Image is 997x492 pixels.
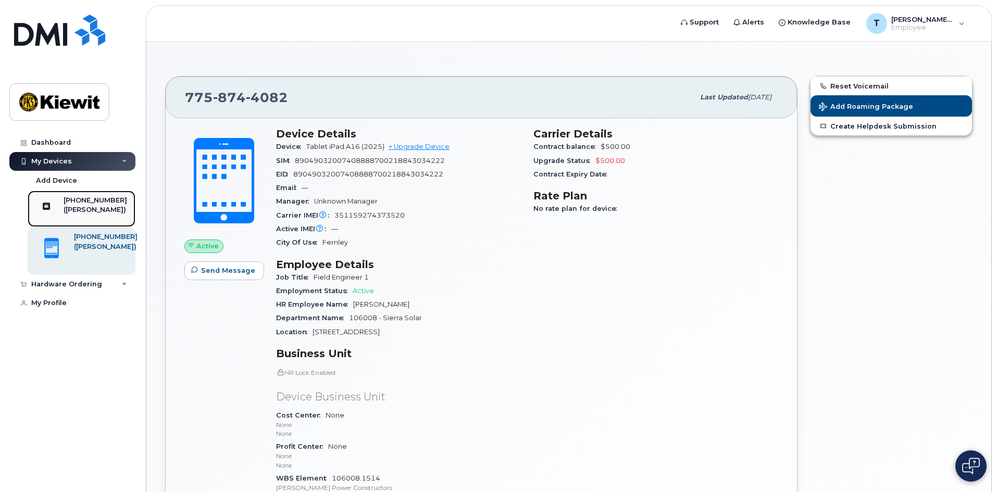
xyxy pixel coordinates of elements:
span: [PERSON_NAME] [353,300,409,308]
span: Active [196,241,219,251]
p: None [276,461,521,470]
a: Create Helpdesk Submission [811,117,972,135]
h3: Business Unit [276,347,521,360]
p: [PERSON_NAME] Power Constructors [276,483,521,492]
span: — [302,184,308,192]
span: Field Engineer 1 [314,273,369,281]
span: Send Message [201,266,255,275]
img: Open chat [962,458,980,474]
span: No rate plan for device [533,205,622,212]
a: + Upgrade Device [389,143,450,150]
h3: Employee Details [276,258,521,271]
h3: Rate Plan [533,190,778,202]
span: Device [276,143,306,150]
span: Department Name [276,314,349,322]
span: Active IMEI [276,225,331,233]
span: Fernley [322,238,348,246]
span: — [331,225,338,233]
span: 89049032007408888700218843034222 [295,157,445,165]
span: Location [276,328,313,336]
span: $500.00 [601,143,630,150]
p: None [276,451,521,460]
p: None [276,420,521,429]
p: HR Lock Enabled [276,368,521,377]
span: SIM [276,157,295,165]
span: Unknown Manager [314,197,378,205]
span: City Of Use [276,238,322,246]
span: Cost Center [276,411,326,419]
span: 775 [185,90,288,105]
h3: Carrier Details [533,128,778,140]
button: Reset Voicemail [811,77,972,95]
span: None [276,443,521,470]
span: Contract balance [533,143,601,150]
span: Email [276,184,302,192]
h3: Device Details [276,128,521,140]
span: Last updated [700,93,748,101]
span: Employment Status [276,287,353,295]
button: Add Roaming Package [811,95,972,117]
span: Job Title [276,273,314,281]
span: [STREET_ADDRESS] [313,328,380,336]
span: 4082 [246,90,288,105]
span: 89049032007408888700218843034222 [293,170,443,178]
button: Send Message [184,261,264,280]
span: Tablet iPad A16 (2025) [306,143,384,150]
span: Contract Expiry Date [533,170,612,178]
span: HR Employee Name [276,300,353,308]
span: [DATE] [748,93,771,101]
span: Profit Center [276,443,328,450]
span: Active [353,287,374,295]
span: None [276,411,521,438]
span: Carrier IMEI [276,211,334,219]
span: 106008 - Sierra Solar [349,314,422,322]
span: EID [276,170,293,178]
p: Device Business Unit [276,389,521,405]
span: $500.00 [595,157,625,165]
span: WBS Element [276,474,332,482]
span: Add Roaming Package [819,103,913,112]
p: None [276,429,521,438]
span: Upgrade Status [533,157,595,165]
span: 351159274373520 [334,211,405,219]
span: Manager [276,197,314,205]
span: 874 [213,90,246,105]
